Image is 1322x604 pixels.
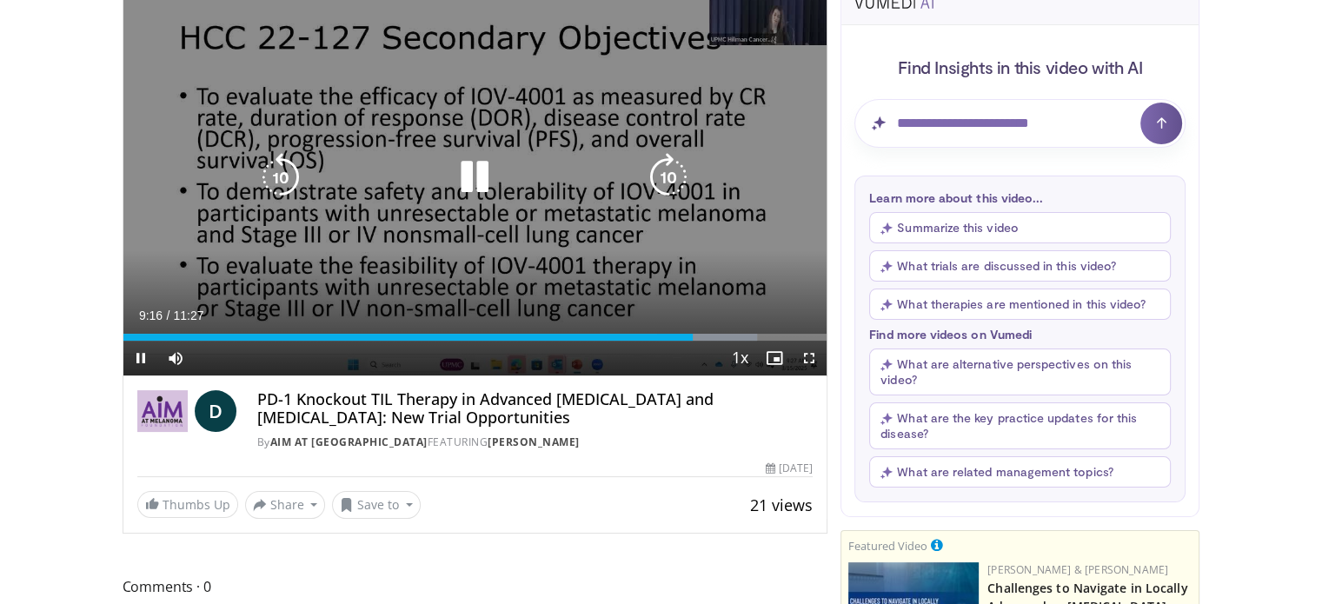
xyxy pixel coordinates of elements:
[792,341,827,375] button: Fullscreen
[123,334,827,341] div: Progress Bar
[158,341,193,375] button: Mute
[869,348,1171,395] button: What are alternative perspectives on this video?
[270,435,428,449] a: AIM at [GEOGRAPHIC_DATA]
[757,341,792,375] button: Enable picture-in-picture mode
[257,390,813,428] h4: PD-1 Knockout TIL Therapy in Advanced [MEDICAL_DATA] and [MEDICAL_DATA]: New Trial Opportunities
[488,435,580,449] a: [PERSON_NAME]
[854,99,1186,148] input: Question for AI
[750,494,813,515] span: 21 views
[195,390,236,432] a: D
[139,309,163,322] span: 9:16
[987,562,1168,577] a: [PERSON_NAME] & [PERSON_NAME]
[869,190,1171,205] p: Learn more about this video...
[257,435,813,450] div: By FEATURING
[869,402,1171,449] button: What are the key practice updates for this disease?
[173,309,203,322] span: 11:27
[869,456,1171,488] button: What are related management topics?
[245,491,326,519] button: Share
[869,250,1171,282] button: What trials are discussed in this video?
[332,491,421,519] button: Save to
[137,491,238,518] a: Thumbs Up
[167,309,170,322] span: /
[854,56,1186,78] h4: Find Insights in this video with AI
[137,390,188,432] img: AIM at Melanoma
[766,461,813,476] div: [DATE]
[869,289,1171,320] button: What therapies are mentioned in this video?
[869,327,1171,342] p: Find more videos on Vumedi
[869,212,1171,243] button: Summarize this video
[848,538,927,554] small: Featured Video
[123,575,828,598] span: Comments 0
[722,341,757,375] button: Playback Rate
[123,341,158,375] button: Pause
